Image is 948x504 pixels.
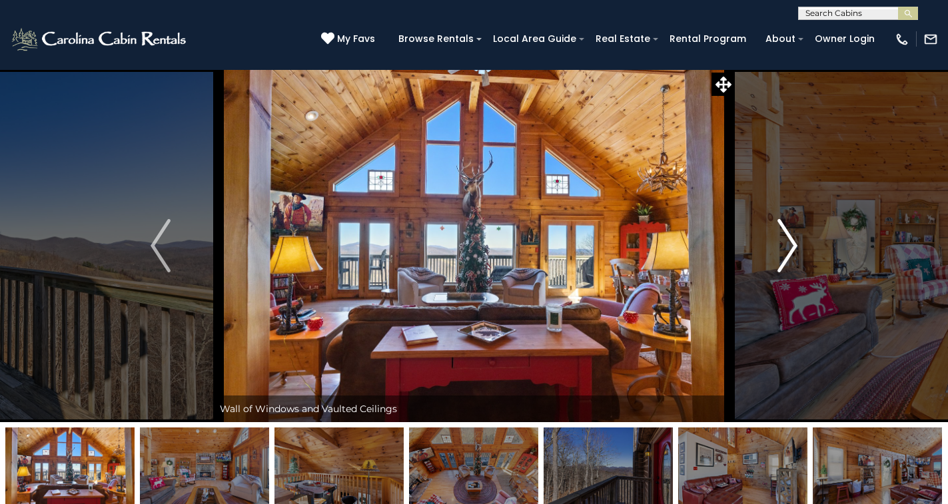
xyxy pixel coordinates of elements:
a: Local Area Guide [486,29,583,49]
div: Wall of Windows and Vaulted Ceilings [213,395,735,422]
a: About [759,29,802,49]
button: Previous [108,69,213,422]
a: Browse Rentals [392,29,480,49]
button: Next [735,69,840,422]
img: arrow [151,219,171,272]
a: My Favs [321,32,378,47]
img: mail-regular-white.png [923,32,938,47]
a: Real Estate [589,29,657,49]
img: phone-regular-white.png [895,32,909,47]
a: Rental Program [663,29,753,49]
a: Owner Login [808,29,881,49]
span: My Favs [337,32,375,46]
img: White-1-2.png [10,26,190,53]
img: arrow [777,219,797,272]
